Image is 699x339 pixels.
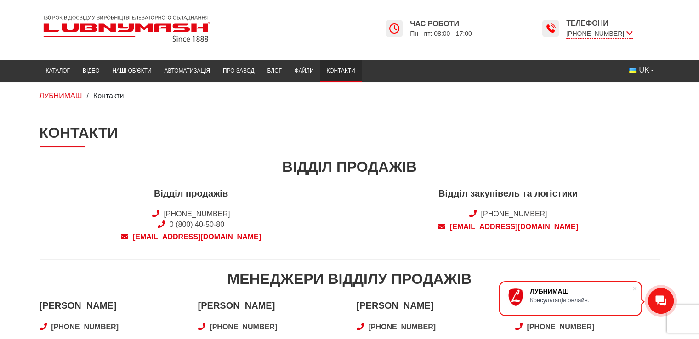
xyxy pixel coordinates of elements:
div: Відділ продажів [40,157,660,177]
span: [PERSON_NAME] [198,299,343,317]
a: Файли [288,62,320,80]
a: [PHONE_NUMBER] [481,210,547,218]
span: UK [639,65,649,75]
span: [PHONE_NUMBER] [566,29,633,39]
span: Час роботи [410,19,472,29]
button: UK [623,62,659,79]
span: Пн - пт: 08:00 - 17:00 [410,29,472,38]
span: / [86,92,88,100]
img: Українська [629,68,636,73]
a: [PHONE_NUMBER] [164,210,230,218]
a: Блог [261,62,288,80]
div: Консультація онлайн. [530,297,632,304]
a: [PHONE_NUMBER] [515,322,660,332]
span: [PERSON_NAME] [357,299,501,317]
img: Lubnymash time icon [389,23,400,34]
a: Відео [76,62,106,80]
img: Lubnymash time icon [545,23,556,34]
span: Відділ закупівель та логістики [386,187,630,205]
div: Менеджери відділу продажів [40,269,660,289]
a: [PHONE_NUMBER] [198,322,343,332]
a: Автоматизація [158,62,216,80]
a: Наші об’єкти [106,62,158,80]
span: Відділ продажів [69,187,313,205]
span: Телефони [566,18,633,28]
img: Lubnymash [40,11,214,46]
a: [EMAIL_ADDRESS][DOMAIN_NAME] [69,232,313,242]
a: Контакти [320,62,361,80]
a: [EMAIL_ADDRESS][DOMAIN_NAME] [386,222,630,232]
span: [PERSON_NAME] [40,299,184,317]
a: Про завод [216,62,261,80]
a: Каталог [40,62,76,80]
div: ЛУБНИМАШ [530,288,632,295]
a: [PHONE_NUMBER] [40,322,184,332]
a: 0 (800) 40-50-80 [170,220,224,228]
a: ЛУБНИМАШ [40,92,82,100]
a: [PHONE_NUMBER] [357,322,501,332]
span: Контакти [93,92,124,100]
h1: Контакти [40,124,660,147]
